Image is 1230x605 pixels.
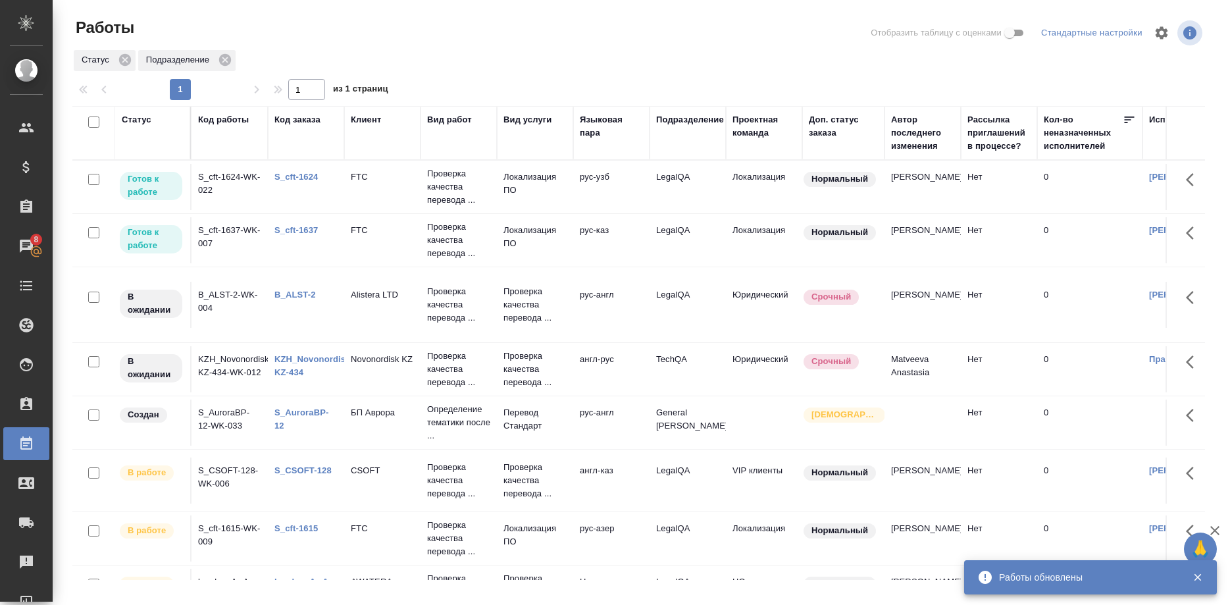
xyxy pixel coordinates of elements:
[146,53,214,66] p: Подразделение
[891,113,954,153] div: Автор последнего изменения
[1037,164,1142,210] td: 0
[1178,458,1210,489] button: Здесь прячутся важные кнопки
[1146,17,1177,49] span: Настроить таблицу
[961,458,1037,504] td: Нет
[128,355,174,381] p: В ожидании
[128,524,166,537] p: В работе
[274,523,318,533] a: S_cft-1615
[961,515,1037,562] td: Нет
[809,113,878,140] div: Доп. статус заказа
[650,217,726,263] td: LegalQA
[274,408,328,431] a: S_AuroraBP-12
[650,458,726,504] td: LegalQA
[26,233,46,246] span: 8
[72,17,134,38] span: Работы
[503,522,567,548] p: Локализация ПО
[351,464,414,477] p: CSOFT
[192,458,268,504] td: S_CSOFT-128-WK-006
[503,171,567,197] p: Локализация ПО
[274,465,332,475] a: S_CSOFT-128
[427,113,472,126] div: Вид работ
[503,350,567,389] p: Проверка качества перевода ...
[811,524,868,537] p: Нормальный
[118,522,184,540] div: Исполнитель выполняет работу
[573,346,650,392] td: англ-рус
[650,346,726,392] td: TechQA
[274,290,316,300] a: B_ALST-2
[503,113,552,126] div: Вид услуги
[503,406,567,433] p: Перевод Стандарт
[732,113,796,140] div: Проектная команда
[118,224,184,255] div: Исполнитель может приступить к работе
[427,221,490,260] p: Проверка качества перевода ...
[1149,225,1222,235] a: [PERSON_NAME]
[884,458,961,504] td: [PERSON_NAME]
[1038,23,1146,43] div: split button
[961,217,1037,263] td: Нет
[118,288,184,319] div: Исполнитель назначен, приступать к работе пока рано
[811,408,877,421] p: [DEMOGRAPHIC_DATA]
[274,113,320,126] div: Код заказа
[192,400,268,446] td: S_AuroraBP-12-WK-033
[650,164,726,210] td: LegalQA
[351,288,414,302] p: Alistera LTD
[274,354,353,377] a: KZH_Novonordisk-KZ-434
[961,400,1037,446] td: Нет
[274,225,318,235] a: S_cft-1637
[884,282,961,328] td: [PERSON_NAME]
[726,282,802,328] td: Юридический
[1149,172,1222,182] a: [PERSON_NAME]
[118,464,184,482] div: Исполнитель выполняет работу
[1178,515,1210,547] button: Здесь прячутся важные кнопки
[503,285,567,325] p: Проверка качества перевода ...
[1149,523,1222,533] a: [PERSON_NAME]
[192,217,268,263] td: S_cft-1637-WK-007
[967,113,1031,153] div: Рассылка приглашений в процессе?
[650,515,726,562] td: LegalQA
[1178,400,1210,431] button: Здесь прячутся важные кнопки
[573,515,650,562] td: рус-азер
[999,571,1173,584] div: Работы обновлены
[82,53,114,66] p: Статус
[128,290,174,317] p: В ожидании
[192,282,268,328] td: B_ALST-2-WK-004
[1178,282,1210,313] button: Здесь прячутся важные кнопки
[503,224,567,250] p: Локализация ПО
[138,50,236,71] div: Подразделение
[1037,282,1142,328] td: 0
[1037,217,1142,263] td: 0
[961,164,1037,210] td: Нет
[726,458,802,504] td: VIP клиенты
[192,164,268,210] td: S_cft-1624-WK-022
[811,290,851,303] p: Срочный
[1149,113,1207,126] div: Исполнитель
[1184,533,1217,566] button: 🙏
[961,346,1037,392] td: Нет
[884,515,961,562] td: [PERSON_NAME]
[1178,217,1210,249] button: Здесь прячутся важные кнопки
[811,577,868,591] p: Нормальный
[580,113,643,140] div: Языковая пара
[128,466,166,479] p: В работе
[118,406,184,424] div: Заказ еще не согласован с клиентом, искать исполнителей рано
[427,403,490,442] p: Определение тематики после ...
[74,50,136,71] div: Статус
[351,575,414,589] p: AWATERA
[650,282,726,328] td: LegalQA
[884,346,961,392] td: Matveeva Anastasia
[1037,346,1142,392] td: 0
[1149,290,1222,300] a: [PERSON_NAME]
[811,172,868,186] p: Нормальный
[427,167,490,207] p: Проверка качества перевода ...
[961,282,1037,328] td: Нет
[726,164,802,210] td: Локализация
[1149,465,1222,475] a: [PERSON_NAME]
[128,226,174,252] p: Готов к работе
[427,350,490,389] p: Проверка качества перевода ...
[573,400,650,446] td: рус-англ
[573,217,650,263] td: рус-каз
[503,461,567,500] p: Проверка качества перевода ...
[128,577,166,591] p: В работе
[351,522,414,535] p: FTC
[811,355,851,368] p: Срочный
